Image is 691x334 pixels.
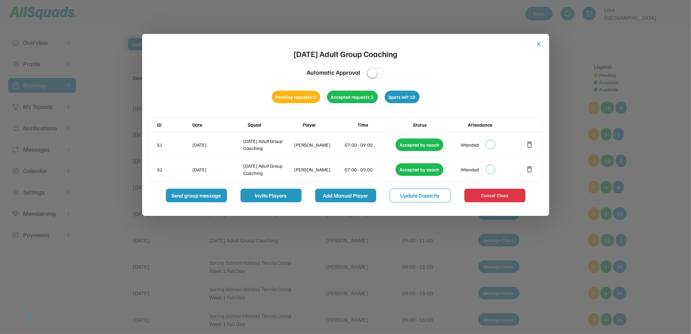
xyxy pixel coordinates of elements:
[241,189,302,202] button: Invite Players
[461,141,479,148] div: Attended
[390,189,451,202] button: Update Capacity
[315,189,376,202] button: Add Manual Player
[166,189,227,202] button: Send group message
[358,121,411,128] div: Time
[294,48,398,60] div: [DATE] Adult Group Coaching
[526,165,534,173] button: delete
[307,68,360,77] div: Automatic Approval
[294,166,344,173] div: [PERSON_NAME]
[385,91,420,103] div: Spots left 10
[345,166,395,173] div: 07:00 - 09:00
[272,91,320,103] div: Pending requests 0
[396,163,443,176] div: Accepted by coach
[464,189,525,202] button: Cancel Class
[157,141,191,148] div: 51
[193,121,246,128] div: Date
[345,141,395,148] div: 07:00 - 09:00
[294,141,344,148] div: [PERSON_NAME]
[526,141,534,149] button: delete
[461,166,479,173] div: Attended
[243,137,293,152] div: [DATE] Adult Group Coaching
[248,121,301,128] div: Squad
[396,138,443,151] div: Accepted by coach
[413,121,466,128] div: Status
[157,121,191,128] div: ID
[327,91,378,103] div: Accepted requests 2
[193,166,242,173] div: [DATE]
[536,41,542,48] button: close
[193,141,242,148] div: [DATE]
[157,166,191,173] div: 52
[243,162,293,177] div: [DATE] Adult Group Coaching
[303,121,356,128] div: Player
[468,121,521,128] div: Attendance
